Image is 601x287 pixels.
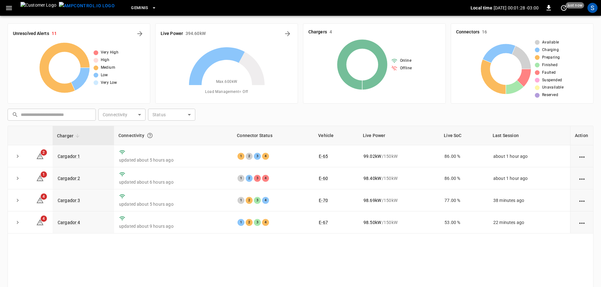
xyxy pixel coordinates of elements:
h6: 394.60 kW [186,30,206,37]
div: / 150 kW [363,219,434,226]
span: 4 [41,215,47,222]
span: 1 [41,171,47,178]
div: / 150 kW [363,153,434,159]
div: action cell options [578,175,586,181]
span: Unavailable [542,84,564,91]
h6: 16 [482,29,487,36]
div: 1 [238,219,244,226]
img: ampcontrol.io logo [59,2,115,10]
span: Offline [400,65,412,72]
a: Cargador 2 [58,176,80,181]
a: E-60 [319,176,328,181]
span: Charger [57,132,82,140]
th: Connector Status [232,126,314,145]
span: Available [542,39,559,46]
a: 4 [36,220,44,225]
button: Energy Overview [283,29,293,39]
span: just now [566,2,584,9]
td: 38 minutes ago [488,189,570,211]
a: Cargador 1 [58,154,80,159]
td: 53.00 % [439,211,488,233]
a: Cargador 4 [58,220,80,225]
div: 4 [262,197,269,204]
th: Last Session [488,126,570,145]
a: 2 [36,153,44,158]
h6: Live Power [161,30,183,37]
th: Action [570,126,593,145]
button: set refresh interval [559,3,569,13]
h6: Connectors [456,29,479,36]
td: about 1 hour ago [488,167,570,189]
a: Cargador 3 [58,198,80,203]
span: Online [400,58,411,64]
span: Max. 600 kW [216,79,238,85]
button: expand row [13,152,22,161]
th: Live SoC [439,126,488,145]
div: / 150 kW [363,175,434,181]
p: 98.50 kW [363,219,381,226]
h6: Chargers [308,29,327,36]
p: Local time [471,5,492,11]
span: High [101,57,110,63]
span: Geminis [131,4,148,12]
div: action cell options [578,197,586,204]
span: Very Low [101,80,117,86]
span: Charging [542,47,559,53]
a: E-70 [319,198,328,203]
div: / 150 kW [363,197,434,204]
td: 22 minutes ago [488,211,570,233]
td: 77.00 % [439,189,488,211]
div: action cell options [578,219,586,226]
span: 4 [41,193,47,200]
div: 1 [238,153,244,160]
div: 1 [238,175,244,182]
a: 4 [36,198,44,203]
div: 3 [254,153,261,160]
h6: 11 [52,30,57,37]
span: Reserved [542,92,558,98]
span: Preparing [542,55,560,61]
button: All Alerts [135,29,145,39]
td: about 1 hour ago [488,145,570,167]
span: Finished [542,62,558,68]
span: 2 [41,149,47,156]
p: 98.40 kW [363,175,381,181]
button: Connection between the charger and our software. [144,130,156,141]
span: Low [101,72,108,78]
div: 4 [262,219,269,226]
td: 86.00 % [439,145,488,167]
div: 2 [246,219,253,226]
button: expand row [13,196,22,205]
th: Live Power [358,126,439,145]
span: Suspended [542,77,562,83]
p: [DATE] 00:01:28 -03:00 [494,5,539,11]
div: 3 [254,197,261,204]
p: updated about 5 hours ago [119,201,227,207]
span: Load Management = Off [205,89,248,95]
td: 86.00 % [439,167,488,189]
th: Vehicle [314,126,358,145]
div: 3 [254,219,261,226]
div: 1 [238,197,244,204]
button: expand row [13,174,22,183]
div: 2 [246,197,253,204]
img: Customer Logo [20,2,56,14]
p: updated about 6 hours ago [119,179,227,185]
div: action cell options [578,153,586,159]
div: 3 [254,175,261,182]
a: E-65 [319,154,328,159]
h6: Unresolved Alerts [13,30,49,37]
div: 2 [246,175,253,182]
div: profile-icon [587,3,598,13]
button: Geminis [129,2,159,14]
a: 1 [36,175,44,180]
span: Very High [101,49,119,56]
a: E-67 [319,220,328,225]
div: 2 [246,153,253,160]
div: 4 [262,175,269,182]
span: Medium [101,65,115,71]
h6: 4 [329,29,332,36]
div: Connectivity [118,130,228,141]
div: 4 [262,153,269,160]
p: 99.02 kW [363,153,381,159]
